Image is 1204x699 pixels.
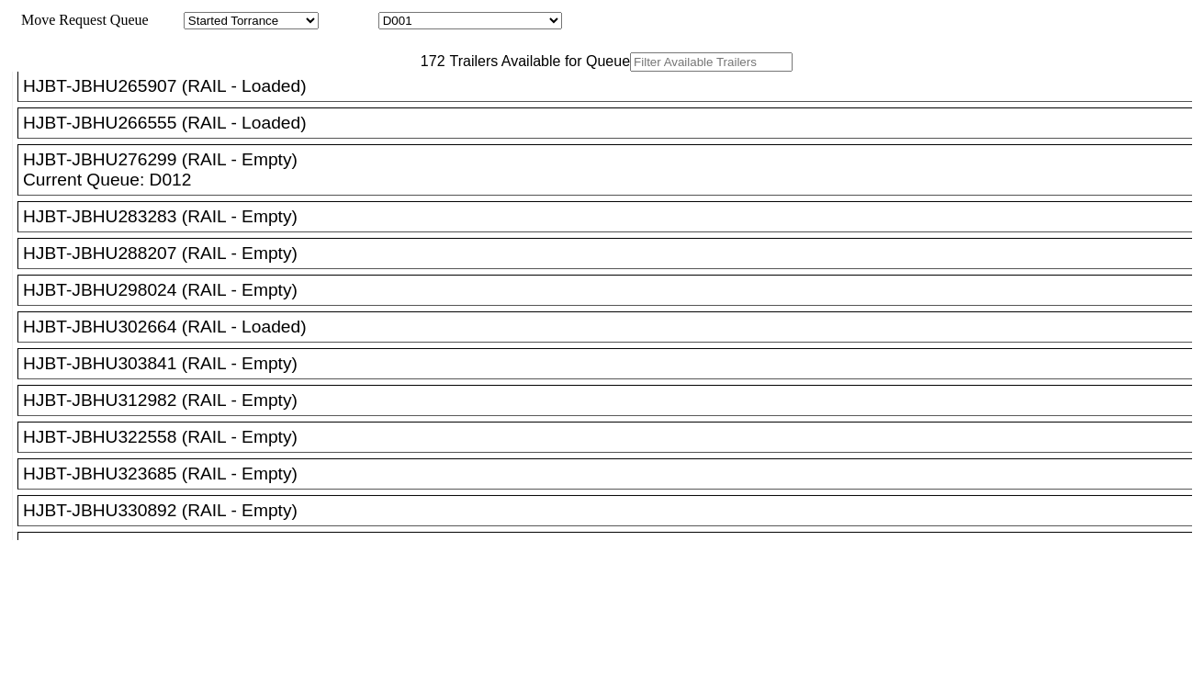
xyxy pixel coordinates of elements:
[23,354,1203,374] div: HJBT-JBHU303841 (RAIL - Empty)
[23,464,1203,484] div: HJBT-JBHU323685 (RAIL - Empty)
[23,113,1203,133] div: HJBT-JBHU266555 (RAIL - Loaded)
[23,150,1203,170] div: HJBT-JBHU276299 (RAIL - Empty)
[23,537,1203,558] div: HJBT-JBHU339027 (RAIL - Empty)
[322,12,375,28] span: Location
[411,53,445,69] span: 172
[23,390,1203,411] div: HJBT-JBHU312982 (RAIL - Empty)
[23,280,1203,300] div: HJBT-JBHU298024 (RAIL - Empty)
[152,12,180,28] span: Area
[23,501,1203,521] div: HJBT-JBHU330892 (RAIL - Empty)
[23,207,1203,227] div: HJBT-JBHU283283 (RAIL - Empty)
[12,12,149,28] span: Move Request Queue
[23,427,1203,447] div: HJBT-JBHU322558 (RAIL - Empty)
[23,243,1203,264] div: HJBT-JBHU288207 (RAIL - Empty)
[630,52,793,72] input: Filter Available Trailers
[445,53,631,69] span: Trailers Available for Queue
[23,76,1203,96] div: HJBT-JBHU265907 (RAIL - Loaded)
[23,317,1203,337] div: HJBT-JBHU302664 (RAIL - Loaded)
